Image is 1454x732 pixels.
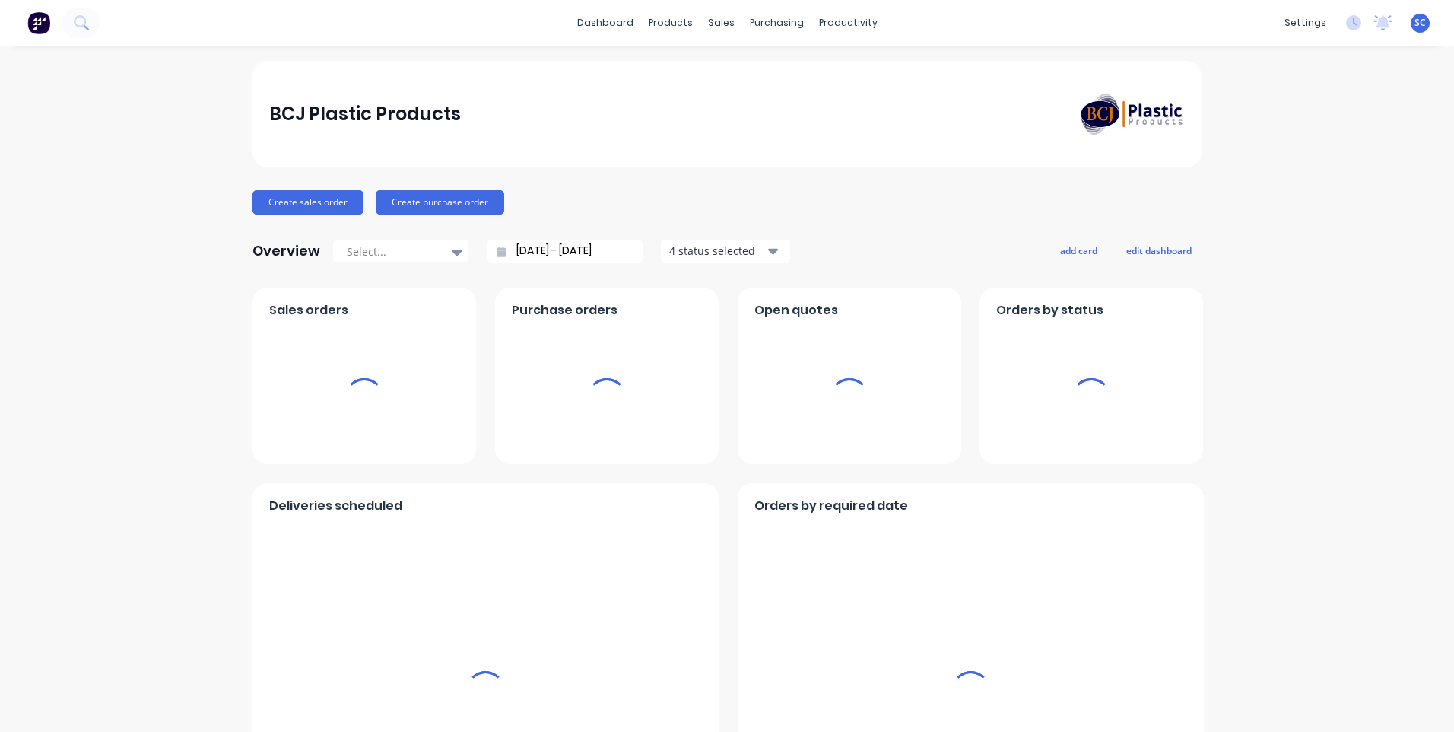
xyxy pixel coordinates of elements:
[512,301,617,320] span: Purchase orders
[669,243,765,259] div: 4 status selected
[811,11,885,34] div: productivity
[754,301,838,320] span: Open quotes
[1414,16,1426,30] span: SC
[641,11,700,34] div: products
[269,99,461,129] div: BCJ Plastic Products
[252,236,320,266] div: Overview
[27,11,50,34] img: Factory
[1050,240,1107,260] button: add card
[269,497,402,515] span: Deliveries scheduled
[996,301,1103,320] span: Orders by status
[269,301,348,320] span: Sales orders
[570,11,641,34] a: dashboard
[252,190,363,215] button: Create sales order
[1078,91,1185,136] img: BCJ Plastic Products
[742,11,811,34] div: purchasing
[754,497,908,515] span: Orders by required date
[376,190,504,215] button: Create purchase order
[1116,240,1202,260] button: edit dashboard
[700,11,742,34] div: sales
[1277,11,1334,34] div: settings
[661,240,790,263] button: 4 status selected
